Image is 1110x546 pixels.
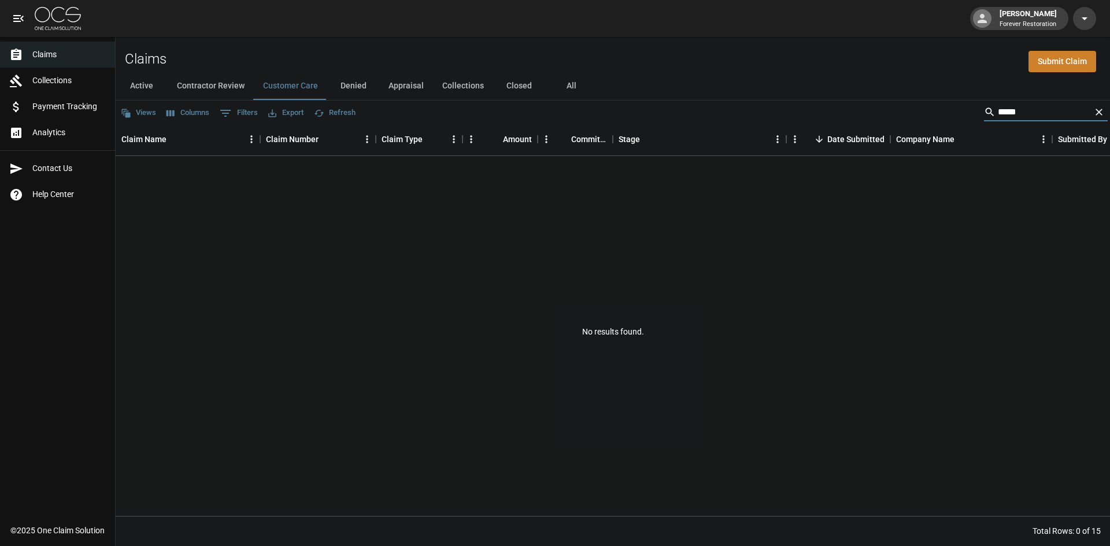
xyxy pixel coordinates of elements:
[254,72,327,100] button: Customer Care
[769,131,786,148] button: Menu
[125,51,166,68] h2: Claims
[462,123,538,155] div: Amount
[166,131,183,147] button: Sort
[786,123,890,155] div: Date Submitted
[32,101,106,113] span: Payment Tracking
[571,123,607,155] div: Committed Amount
[7,7,30,30] button: open drawer
[619,123,640,155] div: Stage
[10,525,105,536] div: © 2025 One Claim Solution
[32,127,106,139] span: Analytics
[382,123,423,155] div: Claim Type
[116,72,168,100] button: Active
[1033,525,1101,537] div: Total Rows: 0 of 15
[32,188,106,200] span: Help Center
[168,72,254,100] button: Contractor Review
[984,103,1108,124] div: Search
[954,131,971,147] button: Sort
[32,162,106,174] span: Contact Us
[1058,123,1107,155] div: Submitted By
[1035,131,1052,148] button: Menu
[217,104,261,122] button: Show filters
[890,123,1052,155] div: Company Name
[118,104,159,122] button: Views
[555,131,571,147] button: Sort
[462,131,480,148] button: Menu
[503,123,532,155] div: Amount
[243,131,260,148] button: Menu
[164,104,212,122] button: Select columns
[896,123,954,155] div: Company Name
[266,123,319,155] div: Claim Number
[538,131,555,148] button: Menu
[445,131,462,148] button: Menu
[379,72,433,100] button: Appraisal
[493,72,545,100] button: Closed
[327,72,379,100] button: Denied
[116,156,1110,507] div: No results found.
[995,8,1061,29] div: [PERSON_NAME]
[545,72,597,100] button: All
[786,131,804,148] button: Menu
[640,131,656,147] button: Sort
[423,131,439,147] button: Sort
[538,123,613,155] div: Committed Amount
[811,131,827,147] button: Sort
[433,72,493,100] button: Collections
[319,131,335,147] button: Sort
[1028,51,1096,72] a: Submit Claim
[1090,103,1108,121] button: Clear
[376,123,462,155] div: Claim Type
[613,123,786,155] div: Stage
[116,72,1110,100] div: dynamic tabs
[32,49,106,61] span: Claims
[35,7,81,30] img: ocs-logo-white-transparent.png
[311,104,358,122] button: Refresh
[358,131,376,148] button: Menu
[260,123,376,155] div: Claim Number
[827,123,885,155] div: Date Submitted
[487,131,503,147] button: Sort
[121,123,166,155] div: Claim Name
[116,123,260,155] div: Claim Name
[1000,20,1057,29] p: Forever Restoration
[265,104,306,122] button: Export
[32,75,106,87] span: Collections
